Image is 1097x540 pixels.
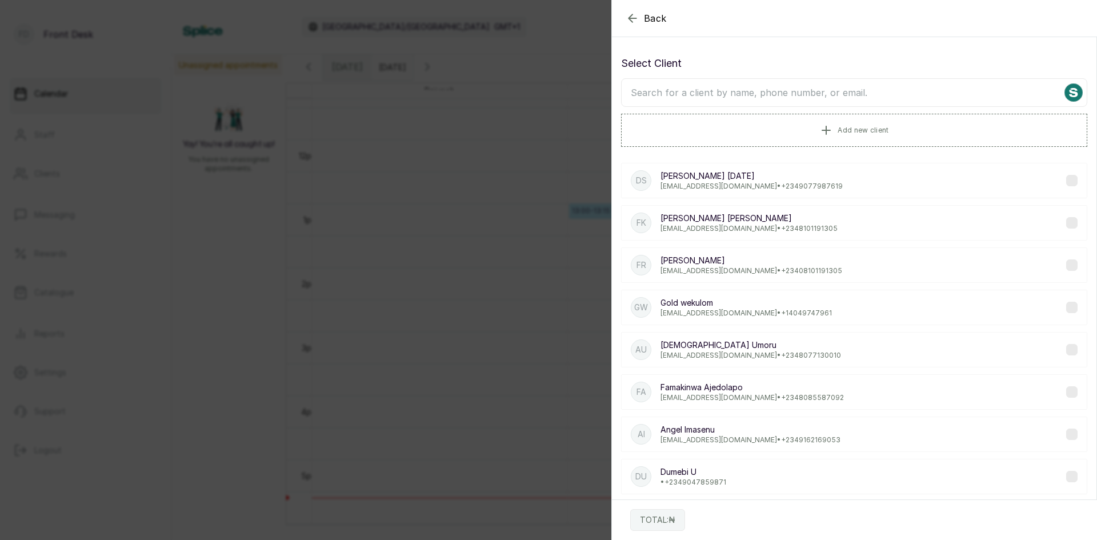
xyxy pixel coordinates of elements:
[660,466,726,478] p: Dumebi U
[660,309,832,318] p: [EMAIL_ADDRESS][DOMAIN_NAME] • +1 4049747961
[621,78,1087,107] input: Search for a client by name, phone number, or email.
[660,213,838,224] p: [PERSON_NAME] [PERSON_NAME]
[838,126,888,135] span: Add new client
[640,514,675,526] p: TOTAL: ₦
[621,114,1087,147] button: Add new client
[660,255,842,266] p: [PERSON_NAME]
[636,175,647,186] p: DS
[636,386,646,398] p: FA
[660,424,840,435] p: Angel Imasenu
[660,182,843,191] p: [EMAIL_ADDRESS][DOMAIN_NAME] • +234 9077987619
[635,471,647,482] p: DU
[626,11,667,25] button: Back
[636,259,646,271] p: Fr
[636,217,646,229] p: Fk
[660,478,726,487] p: • +234 9047859871
[621,55,1087,71] p: Select Client
[660,435,840,445] p: [EMAIL_ADDRESS][DOMAIN_NAME] • +234 9162169053
[660,224,838,233] p: [EMAIL_ADDRESS][DOMAIN_NAME] • +234 8101191305
[634,302,648,313] p: Gw
[660,382,844,393] p: Famakinwa Ajedolapo
[660,170,843,182] p: [PERSON_NAME] [DATE]
[660,393,844,402] p: [EMAIL_ADDRESS][DOMAIN_NAME] • +234 8085587092
[638,429,645,440] p: AI
[660,339,841,351] p: [DEMOGRAPHIC_DATA] Umoru
[660,351,841,360] p: [EMAIL_ADDRESS][DOMAIN_NAME] • +234 8077130010
[660,297,832,309] p: Gold wekulom
[660,266,842,275] p: [EMAIL_ADDRESS][DOMAIN_NAME] • +234 08101191305
[635,344,647,355] p: AU
[644,11,667,25] span: Back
